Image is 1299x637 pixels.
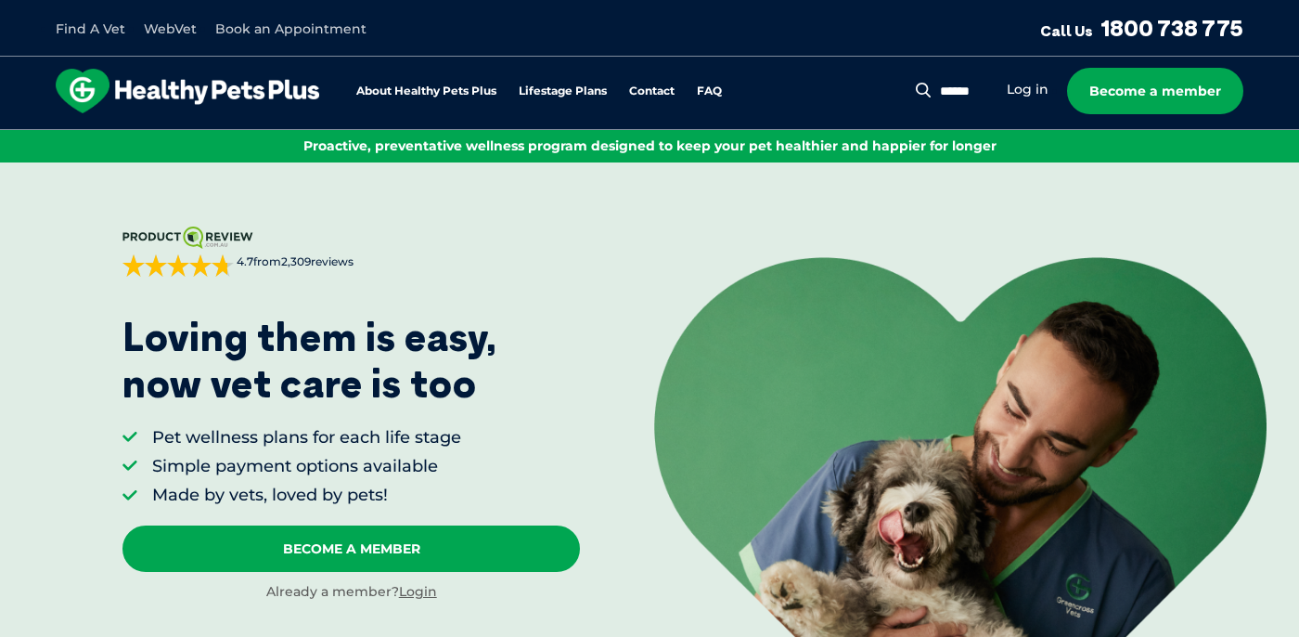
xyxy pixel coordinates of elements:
a: Call Us1800 738 775 [1040,14,1243,42]
span: Proactive, preventative wellness program designed to keep your pet healthier and happier for longer [303,137,997,154]
a: FAQ [697,85,722,97]
a: Become a member [1067,68,1243,114]
a: Login [399,583,437,600]
strong: 4.7 [237,254,253,268]
a: WebVet [144,20,197,37]
div: 4.7 out of 5 stars [122,254,234,277]
a: Book an Appointment [215,20,367,37]
li: Made by vets, loved by pets! [152,484,461,507]
a: 4.7from2,309reviews [122,227,580,277]
a: About Healthy Pets Plus [356,85,496,97]
span: from [234,254,354,270]
span: 2,309 reviews [281,254,354,268]
div: Already a member? [122,583,580,602]
img: hpp-logo [56,69,319,113]
li: Simple payment options available [152,455,461,478]
a: Contact [629,85,675,97]
a: Log in [1007,81,1048,98]
p: Loving them is easy, now vet care is too [122,314,497,408]
a: Become A Member [122,526,580,572]
li: Pet wellness plans for each life stage [152,426,461,449]
a: Find A Vet [56,20,125,37]
a: Lifestage Plans [519,85,607,97]
span: Call Us [1040,21,1093,40]
button: Search [912,81,935,99]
